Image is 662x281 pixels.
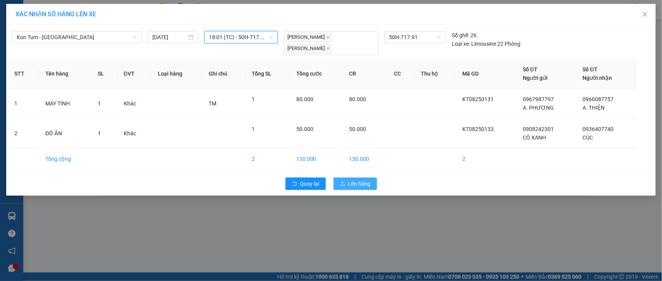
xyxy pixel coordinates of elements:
[523,75,548,81] span: Người gửi
[285,33,331,42] span: [PERSON_NAME]
[642,11,648,17] span: close
[462,126,494,132] span: KT08250133
[349,96,366,102] span: 80.000
[452,31,477,40] div: 26
[343,148,388,170] td: 130.000
[583,75,612,81] span: Người nhận
[415,59,456,89] th: Thu hộ
[209,100,217,107] span: TM
[340,181,345,187] span: upload
[118,59,152,89] th: ĐVT
[583,105,605,111] span: A. THIỆN
[523,126,554,132] span: 0908242301
[349,126,366,132] span: 50.000
[209,31,273,43] span: 18:01 (TC) - 50H-717.91
[523,105,554,111] span: A. PHƯƠNG
[292,181,297,187] span: rollback
[583,134,593,141] span: CÚC
[285,44,331,53] span: [PERSON_NAME]
[452,40,470,48] span: Loại xe:
[8,59,39,89] th: STT
[296,126,313,132] span: 50.000
[118,89,152,119] td: Khác
[300,179,320,188] span: Quay lại
[16,10,96,18] span: XÁC NHẬN SỐ HÀNG LÊN XE
[523,96,554,102] span: 0967987797
[326,47,330,50] span: close
[203,59,246,89] th: Ghi chú
[523,66,538,72] span: Số ĐT
[39,89,92,119] td: MÁY TÍNH
[343,59,388,89] th: CR
[39,148,92,170] td: Tổng cộng
[8,119,39,148] td: 2
[92,59,118,89] th: SL
[583,66,598,72] span: Số ĐT
[462,96,494,102] span: KT08250131
[252,96,255,102] span: 1
[326,35,330,39] span: close
[290,59,343,89] th: Tổng cước
[296,96,313,102] span: 80.000
[348,179,371,188] span: Lên hàng
[252,126,255,132] span: 1
[388,59,415,89] th: CC
[452,40,520,48] div: Limousine 22 Phòng
[523,134,546,141] span: CÔ XANH
[456,148,517,170] td: 2
[452,31,469,40] span: Số ghế:
[8,89,39,119] td: 1
[39,119,92,148] td: ĐỒ ĂN
[634,4,656,26] button: Close
[118,119,152,148] td: Khác
[290,148,343,170] td: 130.000
[334,178,377,190] button: uploadLên hàng
[583,96,614,102] span: 0966087757
[98,100,101,107] span: 1
[245,148,290,170] td: 2
[152,59,202,89] th: Loại hàng
[39,59,92,89] th: Tên hàng
[285,178,326,190] button: rollbackQuay lại
[17,31,137,43] span: Kon Tum - Sài Gòn
[98,130,101,136] span: 1
[389,31,441,43] span: 50H-717.91
[245,59,290,89] th: Tổng SL
[152,33,187,41] input: 15/08/2025
[456,59,517,89] th: Mã GD
[583,126,614,132] span: 0936407740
